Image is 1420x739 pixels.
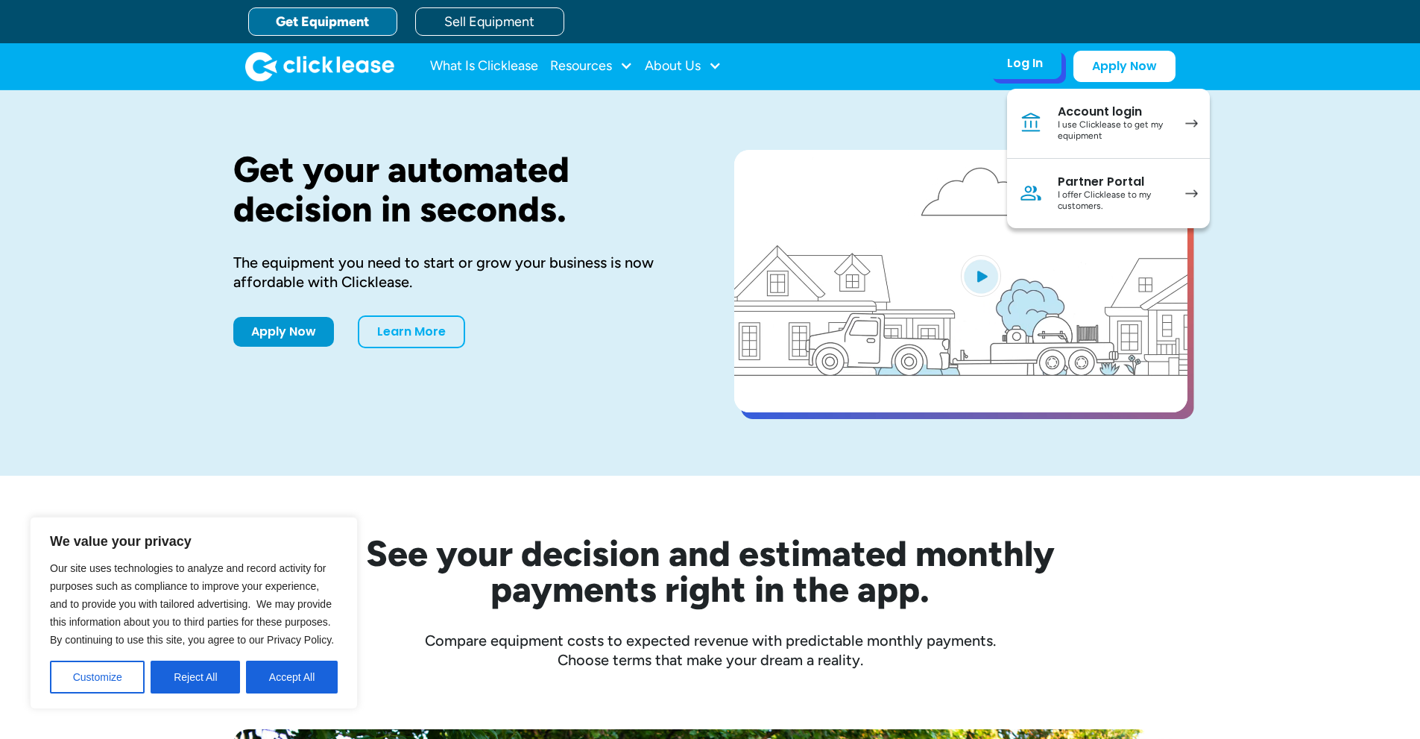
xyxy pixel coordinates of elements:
div: Compare equipment costs to expected revenue with predictable monthly payments. Choose terms that ... [233,631,1187,670]
p: We value your privacy [50,532,338,550]
div: About Us [645,51,722,81]
span: Our site uses technologies to analyze and record activity for purposes such as compliance to impr... [50,562,334,646]
img: arrow [1185,119,1198,128]
a: home [245,51,394,81]
div: I offer Clicklease to my customers. [1058,189,1170,213]
a: Apply Now [233,317,334,347]
a: What Is Clicklease [430,51,538,81]
div: Partner Portal [1058,174,1170,189]
img: arrow [1185,189,1198,198]
nav: Log In [1007,89,1210,228]
a: Get Equipment [248,7,397,36]
a: Account loginI use Clicklease to get my equipment [1007,89,1210,159]
button: Customize [50,661,145,694]
h2: See your decision and estimated monthly payments right in the app. [293,535,1128,607]
img: Bank icon [1019,111,1043,135]
div: Log In [1007,56,1043,71]
img: Blue play button logo on a light blue circular background [961,255,1001,297]
div: Account login [1058,104,1170,119]
img: Clicklease logo [245,51,394,81]
div: Resources [550,51,633,81]
div: The equipment you need to start or grow your business is now affordable with Clicklease. [233,253,687,292]
h1: Get your automated decision in seconds. [233,150,687,229]
a: Sell Equipment [415,7,564,36]
button: Reject All [151,661,240,694]
a: Partner PortalI offer Clicklease to my customers. [1007,159,1210,228]
a: Apply Now [1073,51,1176,82]
a: open lightbox [734,150,1187,412]
div: We value your privacy [30,517,358,709]
div: I use Clicklease to get my equipment [1058,119,1170,142]
img: Person icon [1019,181,1043,205]
a: Learn More [358,315,465,348]
button: Accept All [246,661,338,694]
